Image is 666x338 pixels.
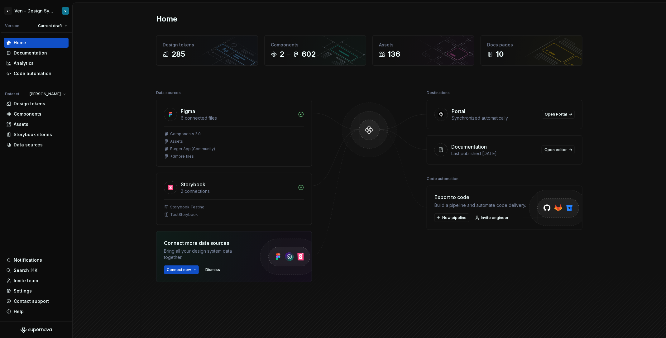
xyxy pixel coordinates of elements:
span: Open editor [544,147,567,152]
div: Notifications [14,257,42,263]
div: Storybook Testing [170,205,204,210]
div: Home [14,40,26,46]
div: Figma [181,107,195,115]
div: Connect more data sources [164,239,248,247]
div: Dataset [5,92,19,97]
a: Analytics [4,58,69,68]
div: 136 [388,49,400,59]
div: Settings [14,288,32,294]
button: Search ⌘K [4,265,69,275]
button: Help [4,307,69,317]
div: Storybook [181,181,205,188]
button: V-Ven - Design System TestV [1,4,71,17]
span: Open Portal [545,112,567,117]
div: Version [5,23,19,28]
div: Build a pipeline and automate code delivery. [434,202,526,208]
div: 285 [171,49,185,59]
div: Assets [14,121,28,127]
div: Components [271,42,360,48]
a: Docs pages10 [481,35,582,66]
div: Bring all your design system data together. [164,248,248,260]
span: New pipeline [442,215,467,220]
div: Invite team [14,278,38,284]
h2: Home [156,14,177,24]
a: Design tokens [4,99,69,109]
a: Assets [4,119,69,129]
div: Search ⌘K [14,267,37,274]
a: Storybook stories [4,130,69,140]
div: 10 [496,49,504,59]
div: Ven - Design System Test [14,8,54,14]
button: Contact support [4,296,69,306]
div: Last published [DATE] [451,150,538,157]
div: Components 2.0 [170,131,201,136]
span: [PERSON_NAME] [30,92,61,97]
div: Synchronized automatically [452,115,538,121]
button: Notifications [4,255,69,265]
div: 2 connections [181,188,294,194]
div: Design tokens [14,101,45,107]
a: Design tokens285 [156,35,258,66]
a: Storybook2 connectionsStorybook TestingTestStorybook [156,173,312,225]
div: Code automation [14,70,51,77]
div: Data sources [156,88,181,97]
div: Documentation [451,143,487,150]
div: V [65,8,67,13]
div: TestStorybook [170,212,198,217]
div: Portal [452,107,465,115]
a: Code automation [4,69,69,79]
div: 602 [302,49,316,59]
div: Help [14,308,24,315]
span: Invite engineer [481,215,509,220]
div: Documentation [14,50,47,56]
a: Open editor [542,145,575,154]
div: Export to code [434,193,526,201]
a: Settings [4,286,69,296]
span: Current draft [38,23,62,28]
div: V- [4,7,12,15]
div: Contact support [14,298,49,304]
div: Analytics [14,60,34,66]
button: Dismiss [203,265,223,274]
div: Burger App (Community) [170,146,215,151]
a: Open Portal [542,110,575,119]
div: + 3 more files [170,154,194,159]
div: Docs pages [487,42,576,48]
div: Storybook stories [14,131,52,138]
button: [PERSON_NAME] [27,90,69,98]
div: Design tokens [163,42,252,48]
a: Invite engineer [473,213,511,222]
a: Data sources [4,140,69,150]
button: New pipeline [434,213,469,222]
a: Figma6 connected filesComponents 2.0AssetsBurger App (Community)+3more files [156,100,312,167]
a: Invite team [4,276,69,286]
a: Documentation [4,48,69,58]
button: Connect new [164,265,199,274]
a: Components2602 [264,35,366,66]
div: Assets [170,139,183,144]
div: 6 connected files [181,115,294,121]
div: 2 [280,49,284,59]
div: Code automation [427,174,458,183]
span: Connect new [167,267,191,272]
svg: Supernova Logo [21,327,52,333]
div: Assets [379,42,468,48]
div: Components [14,111,41,117]
a: Home [4,38,69,48]
a: Components [4,109,69,119]
button: Current draft [35,21,70,30]
div: Data sources [14,142,43,148]
a: Assets136 [372,35,474,66]
span: Dismiss [205,267,220,272]
div: Destinations [427,88,450,97]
